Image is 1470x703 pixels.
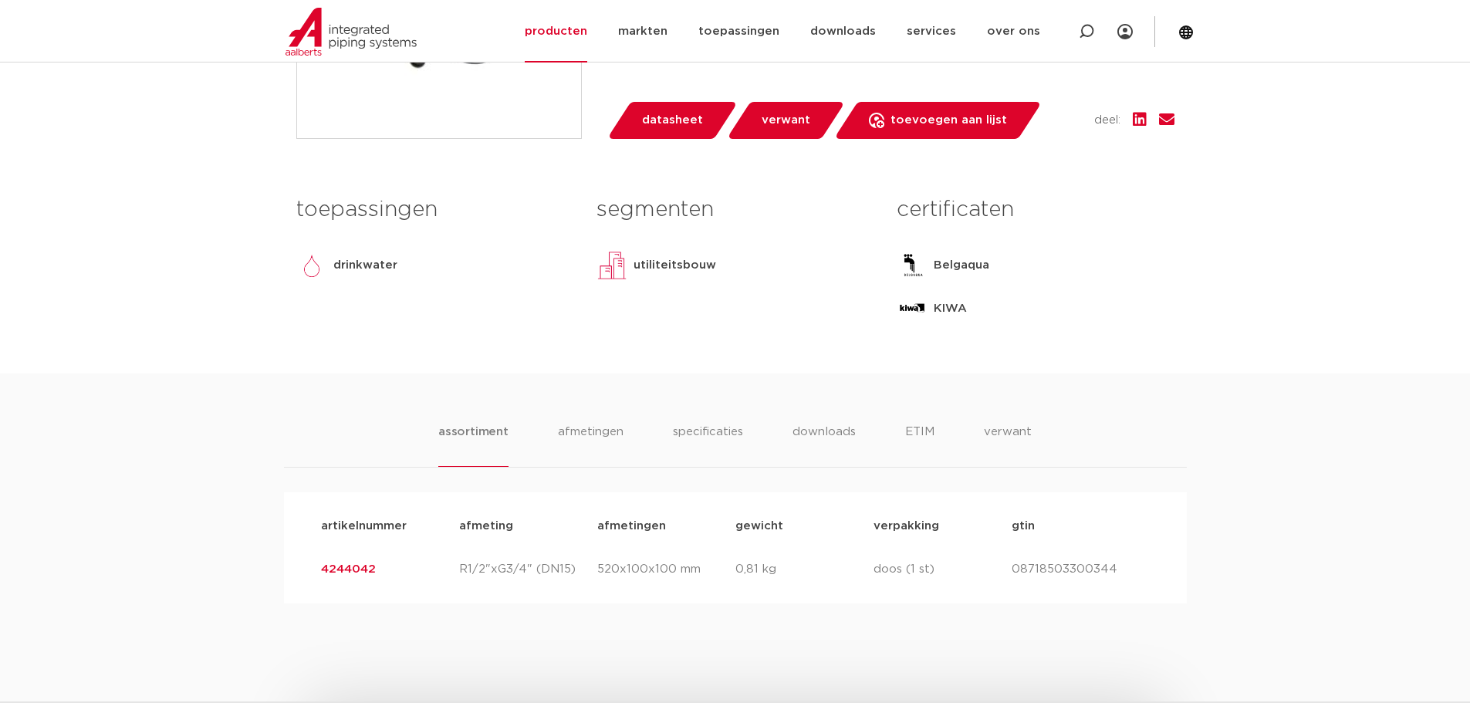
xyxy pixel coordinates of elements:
p: doos (1 st) [874,560,1012,579]
p: Belgaqua [934,256,989,275]
img: KIWA [897,293,928,324]
p: KIWA [934,299,967,318]
p: verpakking [874,517,1012,536]
span: datasheet [642,108,703,133]
li: ETIM [905,423,934,467]
li: assortiment [438,423,509,467]
a: datasheet [607,102,738,139]
span: verwant [762,108,810,133]
li: downloads [792,423,856,467]
img: drinkwater [296,250,327,281]
h3: segmenten [596,194,874,225]
p: afmetingen [597,517,735,536]
li: specificaties [673,423,743,467]
img: Belgaqua [897,250,928,281]
h3: certificaten [897,194,1174,225]
p: artikelnummer [321,517,459,536]
span: toevoegen aan lijst [890,108,1007,133]
p: gewicht [735,517,874,536]
p: utiliteitsbouw [634,256,716,275]
li: verwant [984,423,1032,467]
p: gtin [1012,517,1150,536]
p: 0,81 kg [735,560,874,579]
img: utiliteitsbouw [596,250,627,281]
a: 4244042 [321,563,376,575]
a: verwant [726,102,845,139]
span: deel: [1094,111,1120,130]
p: drinkwater [333,256,397,275]
p: R1/2"xG3/4" (DN15) [459,560,597,579]
li: afmetingen [558,423,623,467]
p: 520x100x100 mm [597,560,735,579]
p: 08718503300344 [1012,560,1150,579]
h3: toepassingen [296,194,573,225]
p: afmeting [459,517,597,536]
